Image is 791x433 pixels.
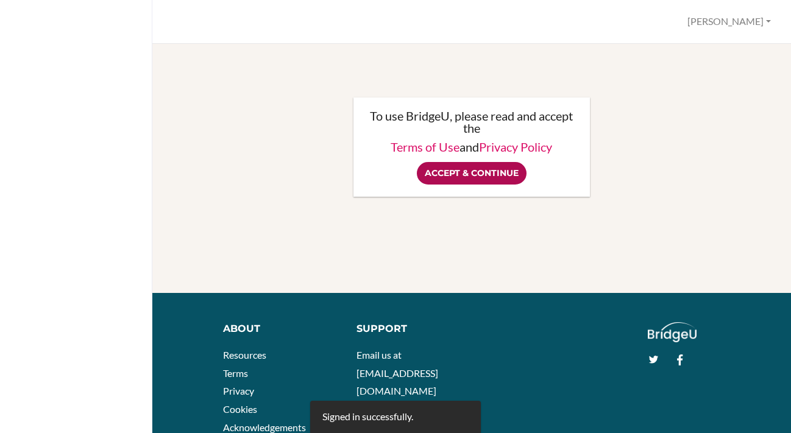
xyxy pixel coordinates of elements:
[648,322,697,342] img: logo_white@2x-f4f0deed5e89b7ecb1c2cc34c3e3d731f90f0f143d5ea2071677605dd97b5244.png
[223,385,254,396] a: Privacy
[322,410,413,424] div: Signed in successfully.
[682,10,776,33] button: [PERSON_NAME]
[223,322,338,336] div: About
[479,139,552,154] a: Privacy Policy
[391,139,459,154] a: Terms of Use
[356,349,438,396] a: Email us at [EMAIL_ADDRESS][DOMAIN_NAME]
[366,110,578,134] p: To use BridgeU, please read and accept the
[366,141,578,153] p: and
[356,322,463,336] div: Support
[223,349,266,361] a: Resources
[223,367,248,379] a: Terms
[417,162,527,185] input: Accept & Continue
